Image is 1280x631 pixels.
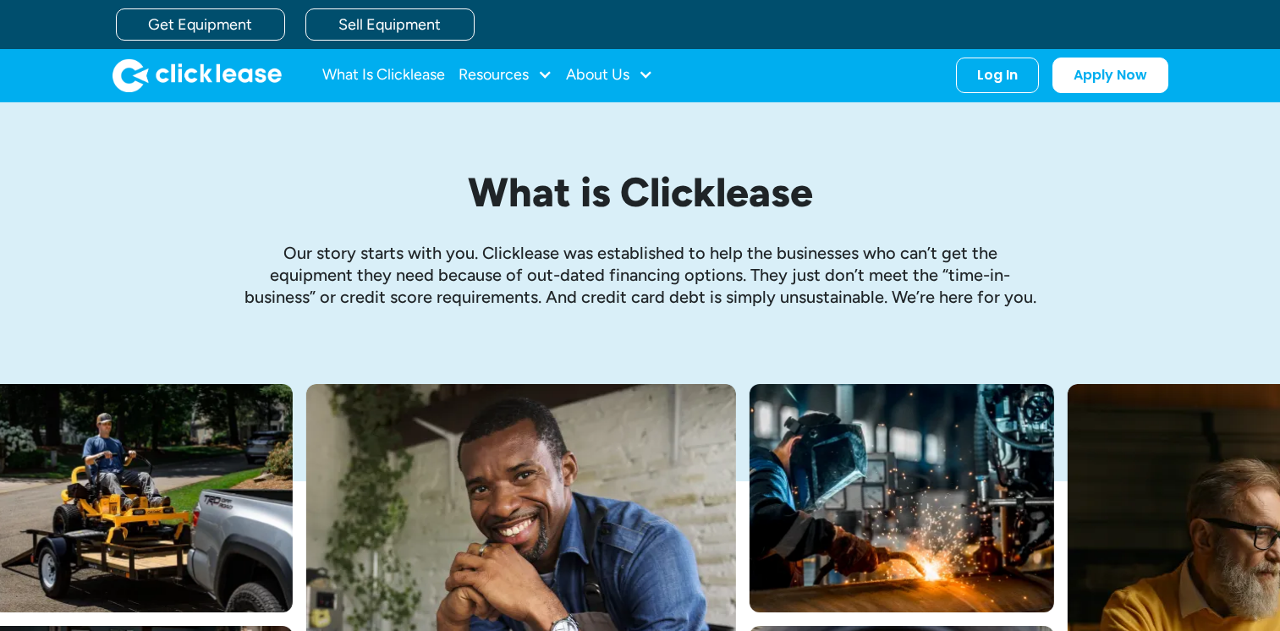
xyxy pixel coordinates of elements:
img: A welder in a large mask working on a large pipe [750,384,1054,612]
a: Get Equipment [116,8,285,41]
div: Resources [459,58,552,92]
a: What Is Clicklease [322,58,445,92]
a: Sell Equipment [305,8,475,41]
div: Log In [977,67,1018,84]
p: Our story starts with you. Clicklease was established to help the businesses who can’t get the eq... [243,242,1038,308]
div: About Us [566,58,653,92]
a: Apply Now [1052,58,1168,93]
img: Clicklease logo [113,58,282,92]
a: home [113,58,282,92]
h1: What is Clicklease [243,170,1038,215]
